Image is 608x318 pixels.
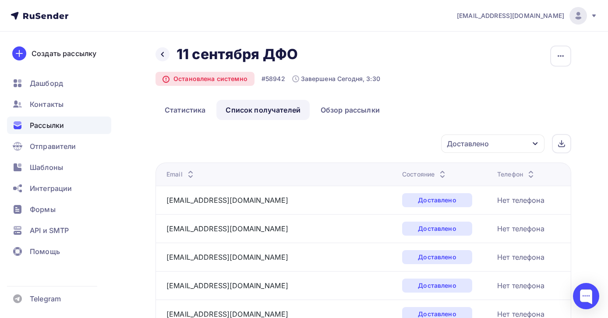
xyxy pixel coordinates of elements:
span: Рассылки [30,120,64,131]
span: Шаблоны [30,162,63,173]
span: Telegram [30,293,61,304]
button: Доставлено [441,134,545,153]
div: Email [166,170,196,179]
span: Отправители [30,141,76,152]
div: Остановлена системно [156,72,255,86]
a: [EMAIL_ADDRESS][DOMAIN_NAME] [166,281,288,290]
span: API и SMTP [30,225,69,236]
div: Создать рассылку [32,48,96,59]
span: [EMAIL_ADDRESS][DOMAIN_NAME] [457,11,564,20]
a: [EMAIL_ADDRESS][DOMAIN_NAME] [166,224,288,233]
div: Нет телефона [497,280,544,291]
div: Состояние [402,170,448,179]
a: Список получателей [216,100,310,120]
div: Нет телефона [497,223,544,234]
span: Контакты [30,99,64,110]
div: Доставлено [402,222,472,236]
div: Телефон [497,170,536,179]
a: Рассылки [7,117,111,134]
a: Формы [7,201,111,218]
a: [EMAIL_ADDRESS][DOMAIN_NAME] [457,7,597,25]
div: Доставлено [402,279,472,293]
div: Нет телефона [497,195,544,205]
a: Статистика [156,100,215,120]
a: Отправители [7,138,111,155]
a: [EMAIL_ADDRESS][DOMAIN_NAME] [166,196,288,205]
span: Интеграции [30,183,72,194]
div: Доставлено [402,250,472,264]
a: Обзор рассылки [311,100,389,120]
div: Доставлено [402,193,472,207]
a: [EMAIL_ADDRESS][DOMAIN_NAME] [166,253,288,261]
span: Дашборд [30,78,63,88]
a: Контакты [7,95,111,113]
div: Нет телефона [497,252,544,262]
a: Шаблоны [7,159,111,176]
div: Завершена Сегодня, 3:30 [292,74,380,83]
span: Формы [30,204,56,215]
div: #58942 [262,74,285,83]
h2: 11 сентября ДФО [177,46,298,63]
a: Дашборд [7,74,111,92]
div: Доставлено [447,138,489,149]
span: Помощь [30,246,60,257]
